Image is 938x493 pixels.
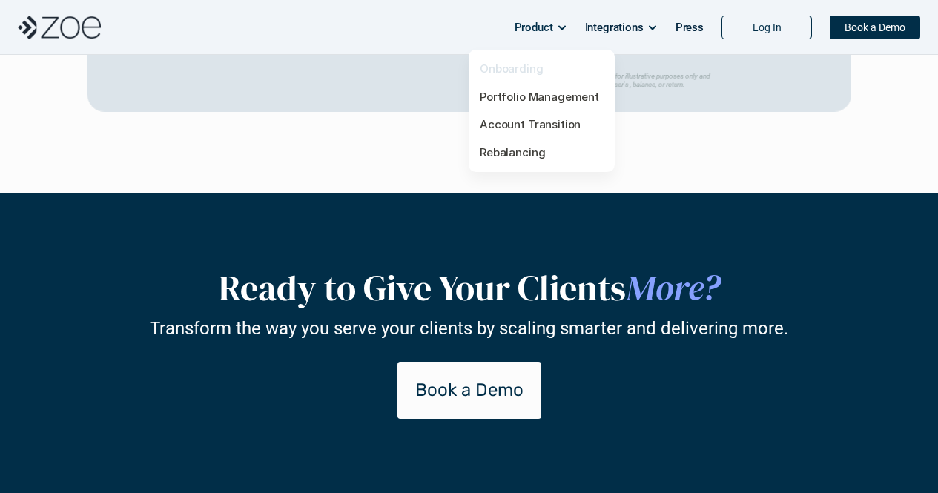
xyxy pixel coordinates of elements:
[397,362,541,419] a: Book a Demo
[845,21,905,34] p: Book a Demo
[415,380,524,401] p: Book a Demo
[626,263,720,312] span: More?
[830,16,920,39] a: Book a Demo
[753,21,782,34] p: Log In
[585,16,644,39] p: Integrations
[99,267,840,310] h2: Ready to Give Your Clients
[721,16,812,39] a: Log In
[526,81,684,88] em: does not represent an actual user's , balance, or return.
[480,90,599,104] a: Portfolio Management
[676,16,704,39] p: Press
[501,72,709,79] em: The information in the visuals above is for illustrative purposes only and
[150,318,788,340] p: Transform the way you serve your clients by scaling smarter and delivering more.
[480,145,545,159] a: Rebalancing
[480,62,544,76] a: Onboarding
[480,117,581,131] a: Account Transition
[515,16,553,39] p: Product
